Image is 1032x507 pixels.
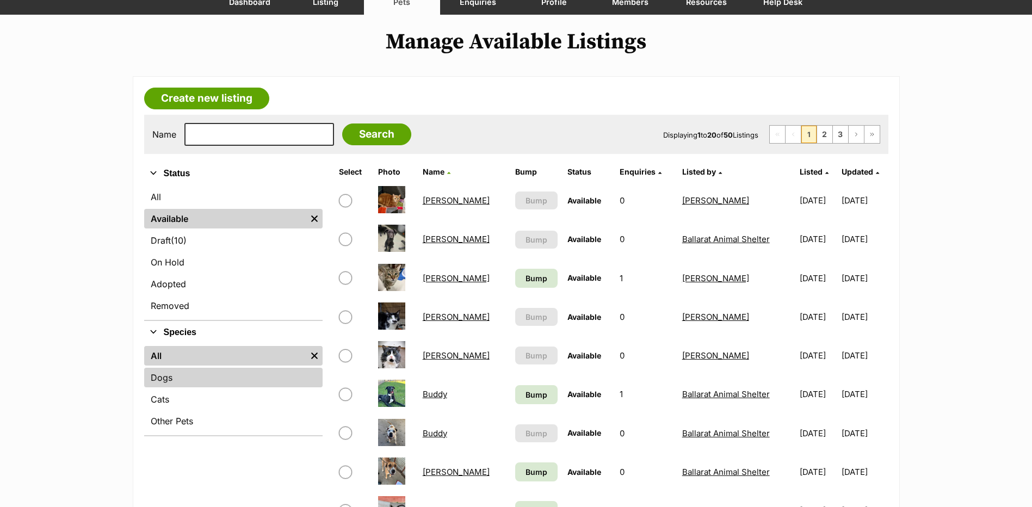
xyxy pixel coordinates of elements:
[682,195,749,206] a: [PERSON_NAME]
[567,389,601,399] span: Available
[795,337,841,374] td: [DATE]
[682,428,770,438] a: Ballarat Animal Shelter
[615,453,676,491] td: 0
[515,424,558,442] button: Bump
[563,163,614,181] th: Status
[144,187,323,207] a: All
[526,273,547,284] span: Bump
[795,375,841,413] td: [DATE]
[842,415,887,452] td: [DATE]
[795,453,841,491] td: [DATE]
[615,375,676,413] td: 1
[849,126,864,143] a: Next page
[842,220,887,258] td: [DATE]
[144,166,323,181] button: Status
[833,126,848,143] a: Page 3
[144,88,269,109] a: Create new listing
[707,131,716,139] strong: 20
[152,129,176,139] label: Name
[842,167,879,176] a: Updated
[682,167,722,176] a: Listed by
[526,234,547,245] span: Bump
[682,167,716,176] span: Listed by
[526,195,547,206] span: Bump
[842,453,887,491] td: [DATE]
[526,389,547,400] span: Bump
[801,126,817,143] span: Page 1
[724,131,733,139] strong: 50
[842,259,887,297] td: [DATE]
[423,167,450,176] a: Name
[842,167,873,176] span: Updated
[567,234,601,244] span: Available
[567,312,601,321] span: Available
[842,375,887,413] td: [DATE]
[682,467,770,477] a: Ballarat Animal Shelter
[682,234,770,244] a: Ballarat Animal Shelter
[515,269,558,288] a: Bump
[144,209,306,228] a: Available
[515,231,558,249] button: Bump
[526,311,547,323] span: Bump
[615,415,676,452] td: 0
[615,298,676,336] td: 0
[423,234,490,244] a: [PERSON_NAME]
[770,126,785,143] span: First page
[526,428,547,439] span: Bump
[423,167,444,176] span: Name
[615,337,676,374] td: 0
[144,411,323,431] a: Other Pets
[144,185,323,320] div: Status
[144,231,323,250] a: Draft
[663,131,758,139] span: Displaying to of Listings
[800,167,829,176] a: Listed
[615,182,676,219] td: 0
[515,462,558,481] a: Bump
[795,220,841,258] td: [DATE]
[144,389,323,409] a: Cats
[144,252,323,272] a: On Hold
[795,298,841,336] td: [DATE]
[423,467,490,477] a: [PERSON_NAME]
[144,344,323,435] div: Species
[171,234,187,247] span: (10)
[144,346,306,366] a: All
[697,131,701,139] strong: 1
[682,273,749,283] a: [PERSON_NAME]
[423,350,490,361] a: [PERSON_NAME]
[795,415,841,452] td: [DATE]
[515,385,558,404] a: Bump
[842,298,887,336] td: [DATE]
[615,259,676,297] td: 1
[682,312,749,322] a: [PERSON_NAME]
[144,296,323,316] a: Removed
[306,209,323,228] a: Remove filter
[842,182,887,219] td: [DATE]
[515,191,558,209] button: Bump
[567,467,601,477] span: Available
[423,312,490,322] a: [PERSON_NAME]
[620,167,662,176] a: Enquiries
[144,274,323,294] a: Adopted
[526,466,547,478] span: Bump
[567,351,601,360] span: Available
[567,273,601,282] span: Available
[144,368,323,387] a: Dogs
[342,123,411,145] input: Search
[795,259,841,297] td: [DATE]
[335,163,373,181] th: Select
[795,182,841,219] td: [DATE]
[515,347,558,364] button: Bump
[800,167,823,176] span: Listed
[567,428,601,437] span: Available
[567,196,601,205] span: Available
[864,126,880,143] a: Last page
[423,389,447,399] a: Buddy
[817,126,832,143] a: Page 2
[842,337,887,374] td: [DATE]
[423,195,490,206] a: [PERSON_NAME]
[515,308,558,326] button: Bump
[769,125,880,144] nav: Pagination
[374,163,417,181] th: Photo
[786,126,801,143] span: Previous page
